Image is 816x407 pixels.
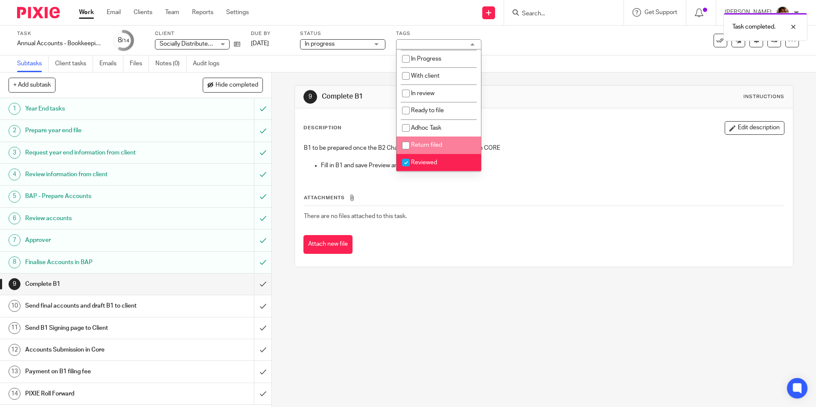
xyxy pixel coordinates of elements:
h1: PIXIE Roll Forward [25,387,172,400]
label: Client [155,30,240,37]
div: 11 [9,322,20,334]
span: In Progress [411,56,441,62]
span: Hide completed [216,82,258,89]
button: + Add subtask [9,78,55,92]
a: Work [79,8,94,17]
div: 9 [9,278,20,290]
span: In progress [305,41,335,47]
div: Annual Accounts - Bookkeeping Clients [17,39,102,48]
div: 7 [9,234,20,246]
div: 13 [9,366,20,378]
label: Task [17,30,102,37]
h1: Complete B1 [25,278,172,291]
a: Subtasks [17,55,49,72]
span: Return filed [411,142,442,148]
div: Instructions [743,93,784,100]
h1: Review information from client [25,168,172,181]
div: 10 [9,300,20,312]
div: 8 [9,256,20,268]
div: 6 [9,212,20,224]
small: /14 [122,38,129,43]
h1: Approver [25,234,172,247]
div: 1 [9,103,20,115]
p: B1 to be prepared once the B2 Change of address has registered in CORE [304,144,784,161]
label: Tags [396,30,481,37]
p: Description [303,125,341,131]
a: Audit logs [193,55,226,72]
button: Edit description [725,121,784,135]
h1: Payment on B1 filing fee [25,365,172,378]
a: Settings [226,8,249,17]
a: Files [130,55,149,72]
div: 2 [9,125,20,137]
span: Socially Distributed Media Limited [160,41,250,47]
div: 14 [9,388,20,400]
h1: Review accounts [25,212,172,225]
p: Task completed. [732,23,775,31]
img: Pixie [17,7,60,18]
h1: Prepare year end file [25,124,172,137]
a: Emails [99,55,123,72]
div: 9 [303,90,317,104]
span: Attachments [304,195,345,200]
a: Clients [134,8,152,17]
button: Hide completed [203,78,263,92]
div: 8 [118,35,129,45]
a: Notes (0) [155,55,187,72]
span: There are no files attached to this task. [304,213,407,219]
span: With client [411,73,440,79]
h1: Complete B1 [322,92,562,101]
div: 3 [9,147,20,159]
label: Status [300,30,385,37]
span: Ready to file [411,108,444,113]
a: Team [165,8,179,17]
button: Attach new file [303,235,353,254]
span: Reviewed [411,160,437,166]
label: Due by [251,30,289,37]
div: 4 [9,169,20,180]
h1: BAP - Prepare Accounts [25,190,172,203]
h1: Request year end information from client [25,146,172,159]
p: Fill in B1 and save Preview and signing page to email to client [321,161,784,170]
img: Arvinder.jpeg [776,6,790,20]
span: In review [411,90,434,96]
div: 12 [9,344,20,356]
h1: Year End tasks [25,102,172,115]
h1: Send final accounts and draft B1 to client [25,299,172,312]
div: 5 [9,191,20,203]
h1: Send B1 Signing page to Client [25,322,172,334]
a: Client tasks [55,55,93,72]
h1: Finalise Accounts in BAP [25,256,172,269]
h1: Accounts Submission in Core [25,343,172,356]
a: Email [107,8,121,17]
a: Reports [192,8,213,17]
span: [DATE] [251,41,269,47]
span: Adhoc Task [411,125,441,131]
